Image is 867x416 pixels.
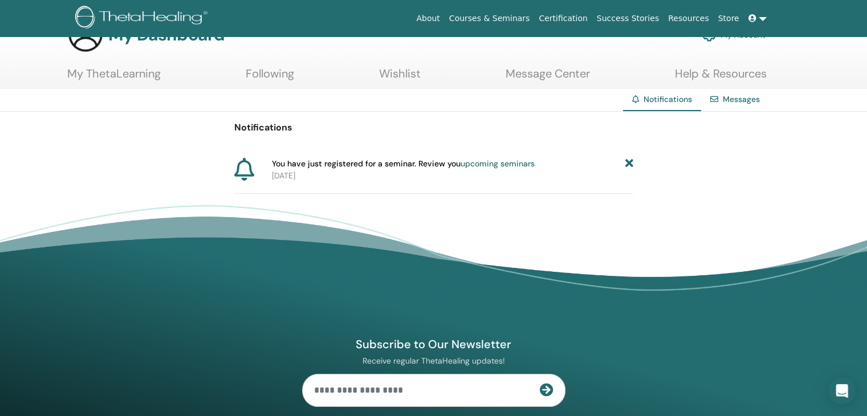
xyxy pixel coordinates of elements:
[506,67,590,89] a: Message Center
[675,67,767,89] a: Help & Resources
[592,8,664,29] a: Success Stories
[272,170,633,182] p: [DATE]
[461,158,535,169] a: upcoming seminars
[246,67,294,89] a: Following
[412,8,444,29] a: About
[302,337,565,352] h4: Subscribe to Our Newsletter
[108,25,225,45] h3: My Dashboard
[67,67,161,89] a: My ThetaLearning
[272,158,535,170] span: You have just registered for a seminar. Review you
[664,8,714,29] a: Resources
[534,8,592,29] a: Certification
[644,94,692,104] span: Notifications
[75,6,211,31] img: logo.png
[714,8,744,29] a: Store
[445,8,535,29] a: Courses & Seminars
[234,121,633,134] p: Notifications
[828,377,856,405] div: Open Intercom Messenger
[302,356,565,366] p: Receive regular ThetaHealing updates!
[723,94,760,104] a: Messages
[379,67,421,89] a: Wishlist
